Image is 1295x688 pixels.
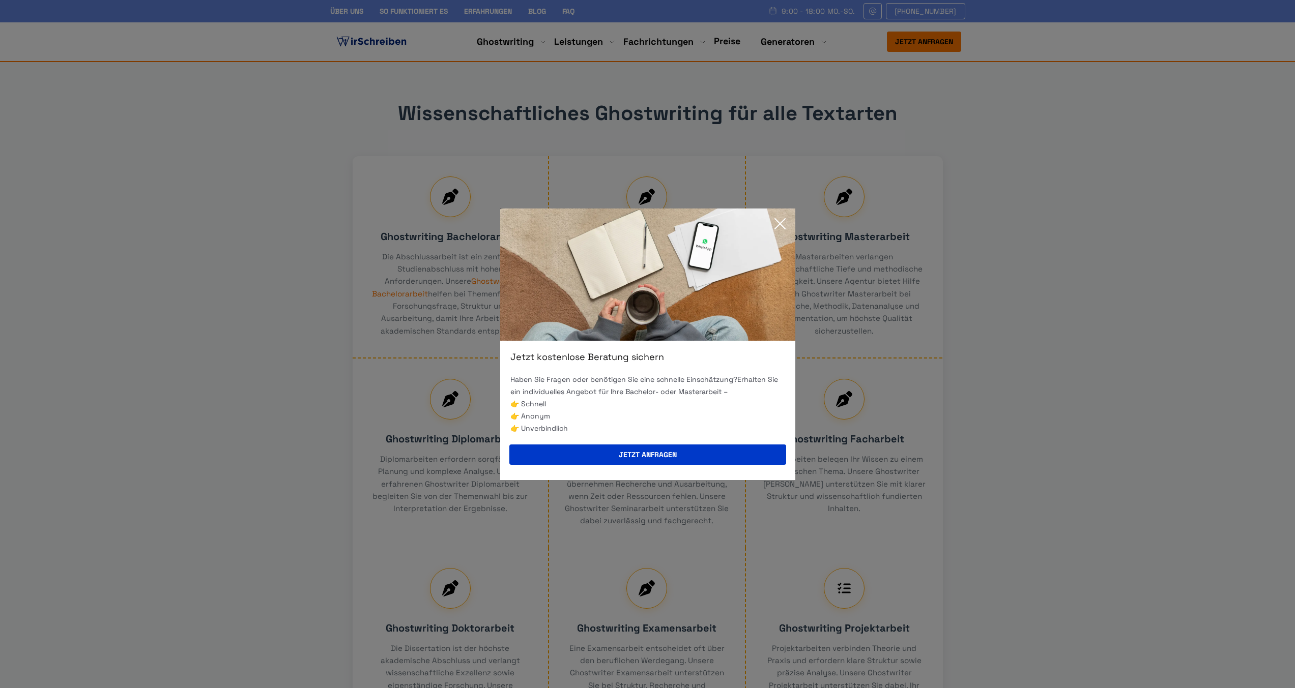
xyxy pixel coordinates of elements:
li: 👉 Unverbindlich [510,422,785,434]
div: Jetzt kostenlose Beratung sichern [500,351,795,363]
li: 👉 Anonym [510,410,785,422]
img: exit [500,208,795,341]
li: 👉 Schnell [510,398,785,410]
button: Jetzt anfragen [509,444,786,465]
p: Haben Sie Fragen oder benötigen Sie eine schnelle Einschätzung? Erhalten Sie ein individuelles An... [510,373,785,398]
